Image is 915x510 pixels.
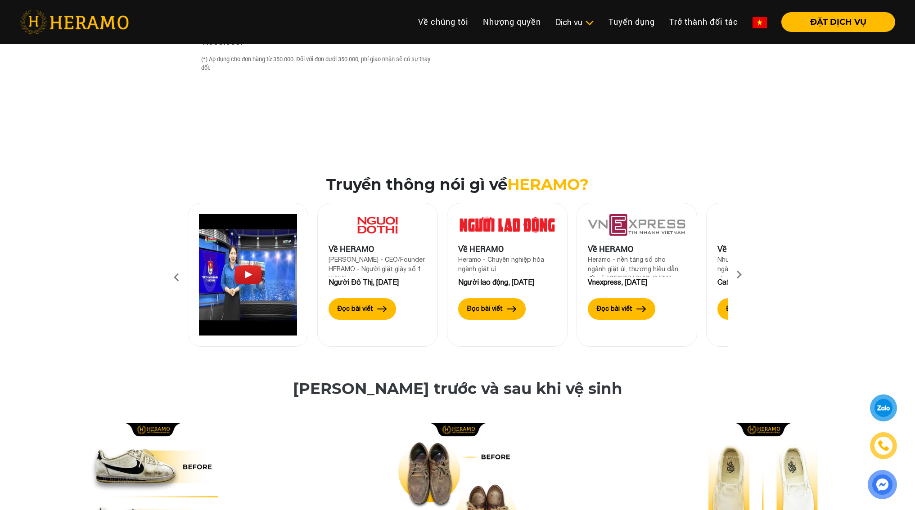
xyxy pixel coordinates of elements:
[7,175,908,194] h2: Truyền thông nói gì về
[377,306,387,312] img: arrow
[588,255,686,277] div: Heramo - nền tảng số cho ngành giặt ủi, thương hiệu dẫn đầu ở [GEOGRAPHIC_DATA]
[458,255,556,277] div: Heramo - Chuyên nghiệp hóa ngành giặt ủi
[877,439,890,452] img: phone-icon
[329,214,427,236] img: Về HERAMO
[199,214,297,336] img: Heramo introduction video
[458,214,556,236] img: Về HERAMO
[662,12,745,31] a: Trở thành đối tác
[588,243,686,255] div: Về HERAMO
[507,306,517,312] img: arrow
[338,304,373,313] label: Đọc bài viết
[717,243,816,255] div: Về HERAMO
[585,18,594,27] img: subToggleIcon
[588,277,686,287] div: Vnexpress, [DATE]
[20,10,129,34] img: heramo-logo.png
[411,12,476,31] a: Về chúng tôi
[458,277,556,287] div: Người lao động, [DATE]
[476,12,548,31] a: Nhượng quyền
[507,175,589,194] span: HERAMO?
[234,265,261,284] img: Play Video
[597,304,632,313] label: Đọc bài viết
[753,17,767,28] img: vn-flag.png
[458,243,556,255] div: Về HERAMO
[774,18,895,26] a: ĐẶT DỊCH VỤ
[329,255,427,277] div: [PERSON_NAME] - CEO/Founder HERAMO - Người giặt giày số 1 Việt Nam
[781,12,895,32] button: ĐẶT DỊCH VỤ
[717,255,816,277] div: Nhượng quyền thương hiệu ngành "giặt ủi" - hướng đi mới cho nhà đầu tư
[726,304,762,313] label: Đọc bài viết
[717,277,816,287] div: CafeF, [DATE]
[201,55,432,72] div: (*) Áp dụng cho đơn hàng từ 350.000. Đối với đơn dưới 350.000, phí giao nhận sẽ có sự thay đổi.
[588,214,686,236] img: Về HERAMO
[717,214,816,236] img: Về HERAMO
[555,16,594,28] div: Dịch vụ
[329,277,427,287] div: Người Đô Thị, [DATE]
[871,434,896,458] a: phone-icon
[636,306,646,312] img: arrow
[467,304,503,313] label: Đọc bài viết
[329,243,427,255] div: Về HERAMO
[601,12,662,31] a: Tuyển dụng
